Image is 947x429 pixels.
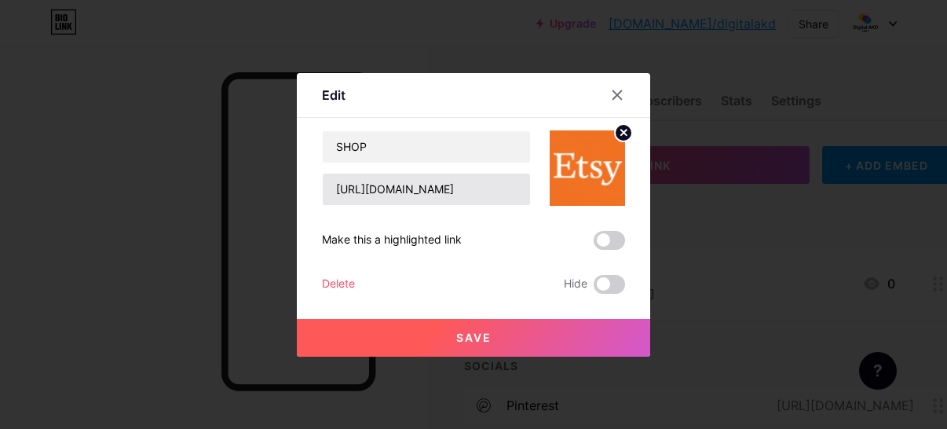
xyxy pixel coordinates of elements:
input: Title [323,131,530,163]
input: URL [323,174,530,205]
button: Save [297,319,650,357]
div: Delete [322,275,355,294]
span: Hide [564,275,587,294]
img: link_thumbnail [550,130,625,206]
span: Save [456,331,492,344]
div: Make this a highlighted link [322,231,462,250]
div: Edit [322,86,346,104]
